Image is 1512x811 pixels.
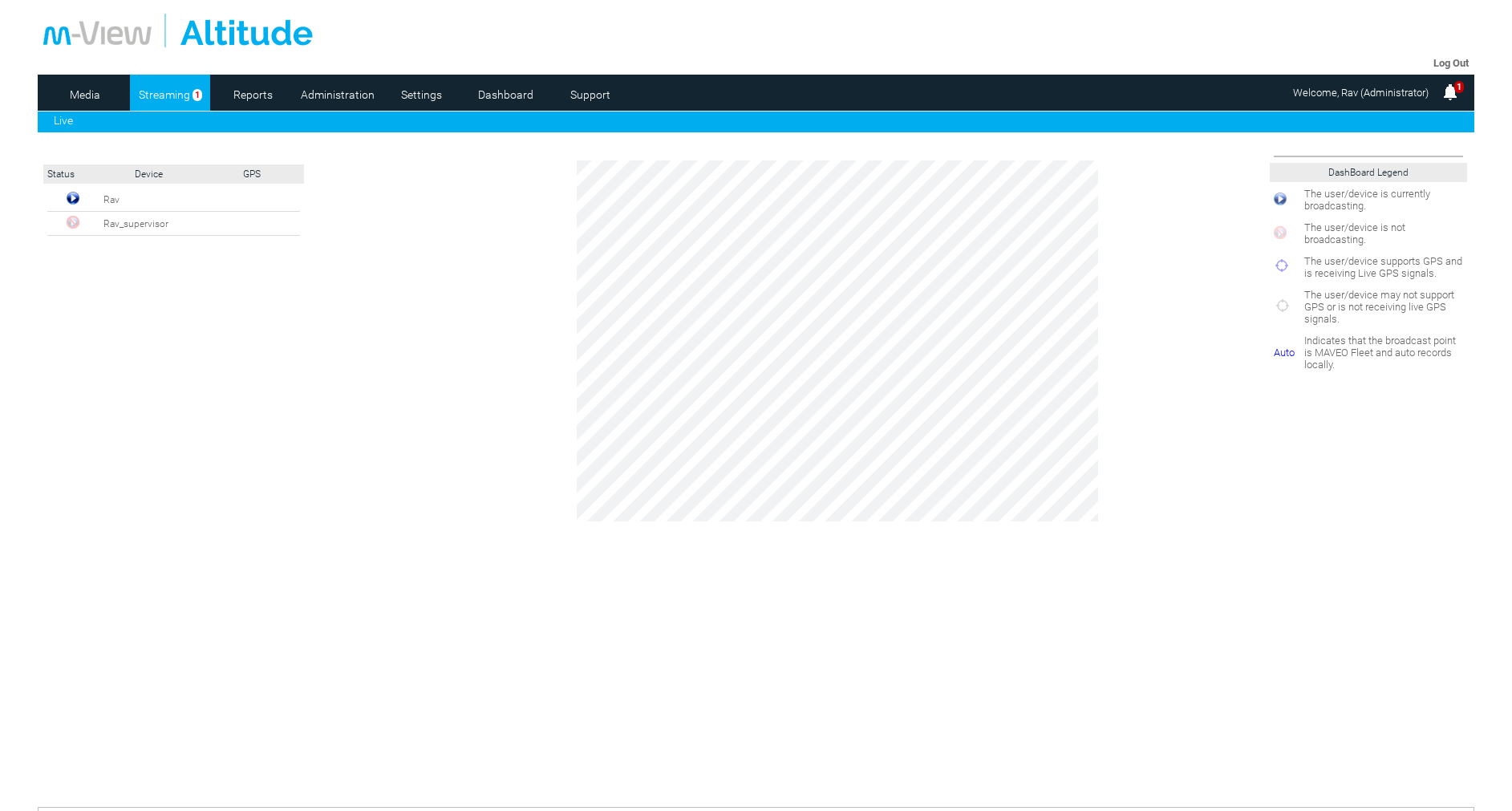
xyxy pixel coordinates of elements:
[1300,251,1467,283] td: The user/device supports GPS and is receiving Live GPS signals.
[67,216,79,229] img: Offline
[1293,87,1429,99] span: Welcome, Rav (Administrator)
[67,192,79,205] img: miniPlay.png
[1441,83,1460,102] img: bell25.png
[99,212,281,236] td: Rav_supervisor
[383,83,460,107] a: Settings
[99,188,281,212] td: Rav
[43,164,131,184] td: Status
[1300,330,1467,375] td: Indicates that the broadcast point is MAVEO Fleet and auto records locally.
[1274,347,1295,359] span: Auto
[577,160,1098,521] div: Video Player
[1300,184,1467,216] td: The user/device is currently broadcasting.
[298,83,376,107] a: Administration
[221,164,284,184] td: GPS
[551,83,629,107] a: Support
[193,89,202,101] span: 1
[1270,163,1467,182] td: DashBoard Legend
[214,83,292,107] a: Reports
[1433,57,1469,69] a: Log Out
[1300,217,1467,249] td: The user/device is not broadcasting.
[1274,297,1291,315] img: crosshair_gray.png
[1274,226,1287,239] img: miniNoPlay.png
[131,164,221,184] td: Device
[54,114,73,127] a: Live
[1274,193,1287,205] img: miniPlay.png
[467,83,545,107] a: Dashboard
[1300,285,1467,329] td: The user/device may not support GPS or is not receiving live GPS signals.
[1454,81,1464,93] span: 1
[130,83,198,107] a: Streaming
[1274,257,1289,275] img: crosshair_blue.png
[46,83,124,107] a: Media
